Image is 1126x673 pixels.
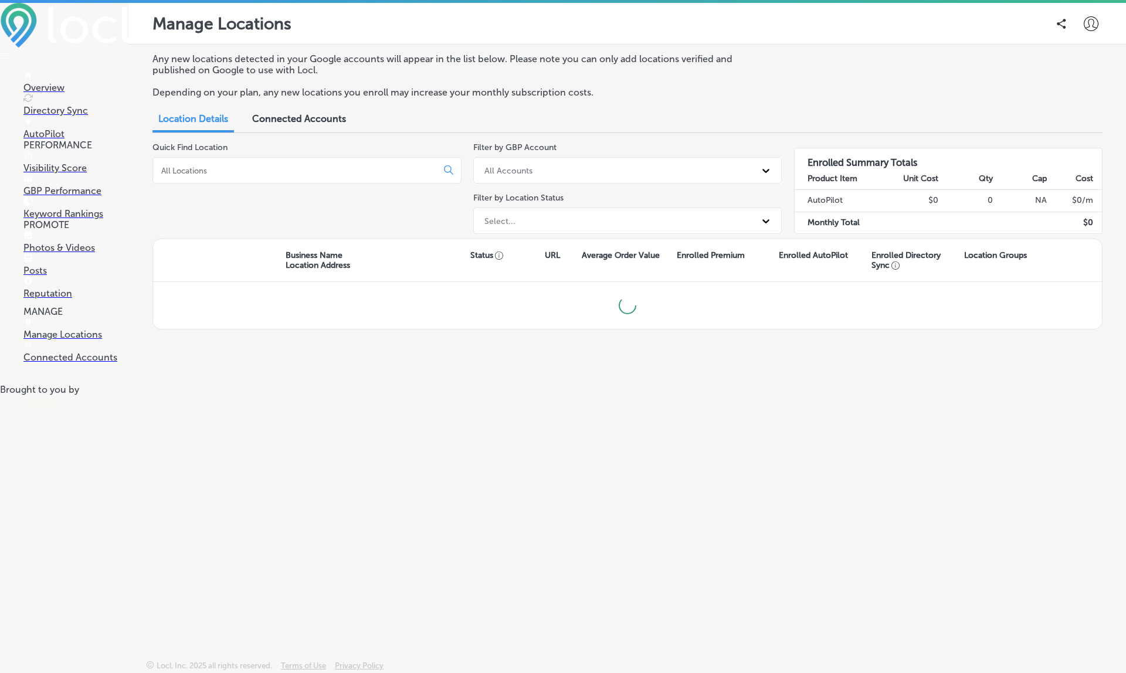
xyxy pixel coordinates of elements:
a: AutoPilot [23,117,129,140]
a: GBP Performance [23,174,129,196]
a: Directory Sync [23,94,129,116]
a: Reputation [23,277,129,299]
a: Posts [23,254,129,276]
a: Connected Accounts [23,341,129,363]
p: Reputation [23,288,129,299]
a: Photos & Videos [23,231,129,253]
span: Connected Accounts [252,113,346,124]
p: Depending on your plan, any new locations you enroll may increase your monthly subscription costs. [152,87,770,98]
p: PERFORMANCE [23,140,129,151]
p: Visibility Score [23,162,129,174]
label: Quick Find Location [152,142,228,152]
p: Connected Accounts [23,352,129,363]
th: Cap [993,168,1048,190]
p: PROMOTE [23,219,129,230]
p: Enrolled AutoPilot [779,250,848,260]
div: Select... [484,216,515,226]
label: Filter by GBP Account [473,142,557,152]
td: $ 0 /m [1047,190,1102,212]
td: AutoPilot [795,190,885,212]
h3: Enrolled Summary Totals [795,148,1103,168]
td: $ 0 [1047,212,1102,233]
td: Monthly Total [795,212,885,233]
input: All Locations [160,165,435,176]
p: Keyword Rankings [23,208,129,219]
p: Any new locations detected in your Google accounts will appear in the list below. Please note you... [152,53,770,76]
p: GBP Performance [23,185,129,196]
th: Cost [1047,168,1102,190]
p: Manage Locations [23,329,129,340]
p: Manage Locations [152,14,291,33]
span: Location Details [158,113,228,124]
p: AutoPilot [23,128,129,140]
p: Overview [23,82,129,93]
p: Enrolled Directory Sync [871,250,958,270]
td: NA [993,190,1048,212]
p: Photos & Videos [23,242,129,253]
a: Overview [23,71,129,93]
td: 0 [939,190,993,212]
td: $0 [885,190,940,212]
a: Visibility Score [23,151,129,174]
a: Keyword Rankings [23,197,129,219]
p: Enrolled Premium [677,250,745,260]
p: Location Groups [964,250,1027,260]
a: Manage Locations [23,318,129,340]
label: Filter by Location Status [473,193,564,203]
p: Directory Sync [23,105,129,116]
p: Locl, Inc. 2025 all rights reserved. [157,661,272,670]
p: Average Order Value [582,250,660,260]
p: MANAGE [23,306,129,317]
p: Status [470,250,544,260]
p: Posts [23,265,129,276]
strong: Product Item [808,174,857,183]
p: Business Name Location Address [286,250,350,270]
th: Unit Cost [885,168,940,190]
p: URL [545,250,560,260]
th: Qty [939,168,993,190]
div: All Accounts [484,165,533,175]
